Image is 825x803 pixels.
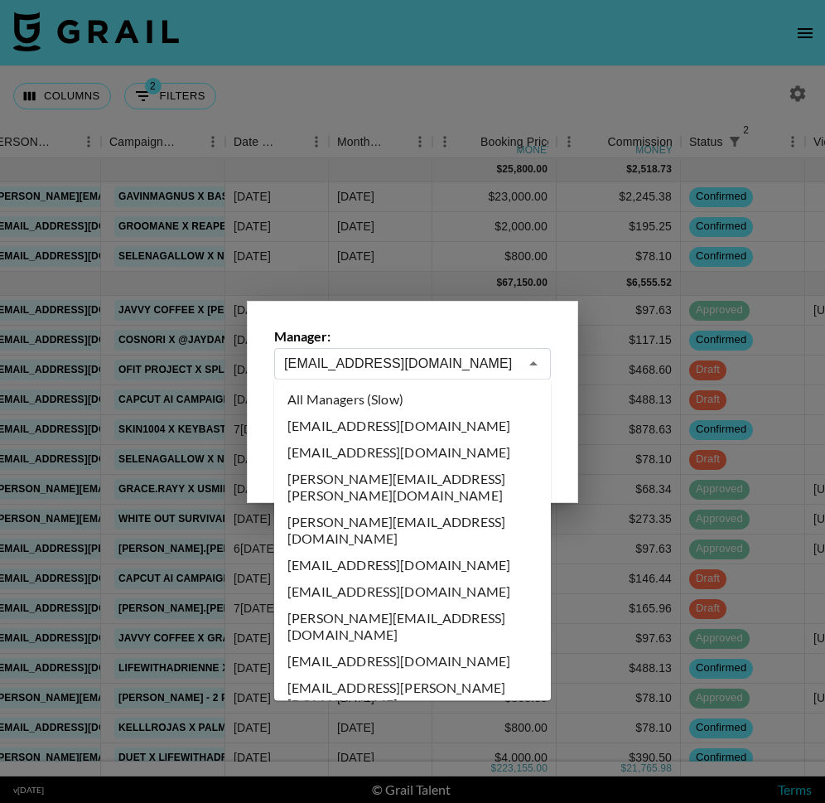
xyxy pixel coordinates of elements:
[274,466,551,509] li: [PERSON_NAME][EMAIL_ADDRESS][PERSON_NAME][DOMAIN_NAME]
[274,578,551,605] li: [EMAIL_ADDRESS][DOMAIN_NAME]
[274,328,551,345] label: Manager:
[274,509,551,552] li: [PERSON_NAME][EMAIL_ADDRESS][DOMAIN_NAME]
[274,552,551,578] li: [EMAIL_ADDRESS][DOMAIN_NAME]
[522,352,545,375] button: Close
[274,413,551,439] li: [EMAIL_ADDRESS][DOMAIN_NAME]
[274,439,551,466] li: [EMAIL_ADDRESS][DOMAIN_NAME]
[274,386,551,413] li: All Managers (Slow)
[274,605,551,648] li: [PERSON_NAME][EMAIL_ADDRESS][DOMAIN_NAME]
[274,675,551,718] li: [EMAIL_ADDRESS][PERSON_NAME][DOMAIN_NAME]
[274,648,551,675] li: [EMAIL_ADDRESS][DOMAIN_NAME]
